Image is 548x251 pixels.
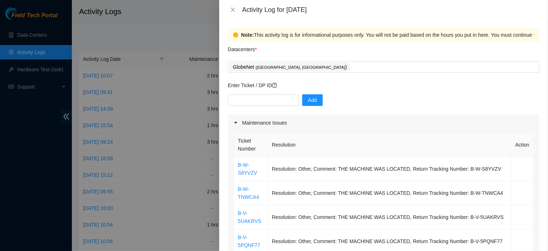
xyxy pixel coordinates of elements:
th: Ticket Number [234,133,268,157]
a: B-V-5PQNF77 [238,234,260,248]
a: B-W-S8YVZV [238,162,257,176]
span: close [230,7,236,13]
span: Add [308,96,317,104]
td: Resolution: Other, Comment: THE MACHINE WAS LOCATED, Return Tracking Number: B-V-5UAKRVS [268,205,511,229]
span: ( [GEOGRAPHIC_DATA], [GEOGRAPHIC_DATA] [255,65,345,70]
th: Resolution [268,133,511,157]
strong: Note: [241,31,254,39]
button: Close [228,6,238,13]
td: Resolution: Other, Comment: THE MACHINE WAS LOCATED, Return Tracking Number: B-W-S8YVZV [268,157,511,181]
div: Activity Log for [DATE] [242,6,539,14]
button: Add [302,94,323,106]
th: Action [511,133,534,157]
div: Maintenance Issues [228,115,539,131]
p: GlobeNet ) [233,63,347,71]
p: Datacenters [228,42,257,53]
a: B-V-5UAKRVS [238,210,261,224]
p: Enter Ticket / DP ID [228,81,539,89]
td: Resolution: Other, Comment: THE MACHINE WAS LOCATED, Return Tracking Number: B-W-TNWCA4 [268,181,511,205]
span: question-circle [272,83,277,88]
a: B-W-TNWCA4 [238,186,259,200]
span: exclamation-circle [233,32,238,37]
span: caret-right [234,121,238,125]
